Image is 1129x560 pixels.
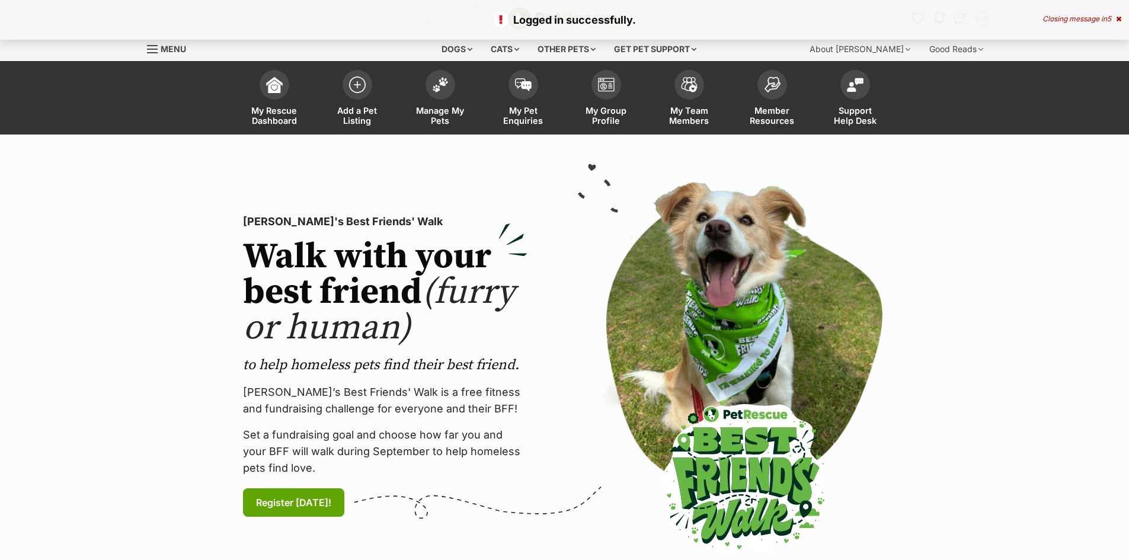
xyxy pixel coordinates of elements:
div: Cats [482,37,527,61]
img: pet-enquiries-icon-7e3ad2cf08bfb03b45e93fb7055b45f3efa6380592205ae92323e6603595dc1f.svg [515,78,532,91]
a: My Pet Enquiries [482,64,565,135]
span: Menu [161,44,186,54]
a: Manage My Pets [399,64,482,135]
div: Get pet support [606,37,705,61]
p: Set a fundraising goal and choose how far you and your BFF will walk during September to help hom... [243,427,527,476]
span: (furry or human) [243,270,515,350]
p: to help homeless pets find their best friend. [243,356,527,375]
a: Register [DATE]! [243,488,344,517]
p: [PERSON_NAME]'s Best Friends' Walk [243,213,527,230]
img: help-desk-icon-fdf02630f3aa405de69fd3d07c3f3aa587a6932b1a1747fa1d2bba05be0121f9.svg [847,78,863,92]
img: dashboard-icon-eb2f2d2d3e046f16d808141f083e7271f6b2e854fb5c12c21221c1fb7104beca.svg [266,76,283,93]
img: member-resources-icon-8e73f808a243e03378d46382f2149f9095a855e16c252ad45f914b54edf8863c.svg [764,76,781,92]
span: My Pet Enquiries [497,105,550,126]
div: Other pets [529,37,604,61]
span: My Rescue Dashboard [248,105,301,126]
a: My Rescue Dashboard [233,64,316,135]
span: Member Resources [746,105,799,126]
img: manage-my-pets-icon-02211641906a0b7f246fdf0571729dbe1e7629f14944591b6c1af311fb30b64b.svg [432,77,449,92]
h2: Walk with your best friend [243,239,527,346]
p: [PERSON_NAME]’s Best Friends' Walk is a free fitness and fundraising challenge for everyone and t... [243,384,527,417]
span: Manage My Pets [414,105,467,126]
img: add-pet-listing-icon-0afa8454b4691262ce3f59096e99ab1cd57d4a30225e0717b998d2c9b9846f56.svg [349,76,366,93]
img: group-profile-icon-3fa3cf56718a62981997c0bc7e787c4b2cf8bcc04b72c1350f741eb67cf2f40e.svg [598,78,615,92]
div: About [PERSON_NAME] [801,37,919,61]
a: Support Help Desk [814,64,897,135]
a: My Group Profile [565,64,648,135]
span: Add a Pet Listing [331,105,384,126]
span: Register [DATE]! [256,495,331,510]
span: My Group Profile [580,105,633,126]
a: Member Resources [731,64,814,135]
div: Good Reads [921,37,992,61]
a: Menu [147,37,194,59]
a: My Team Members [648,64,731,135]
span: My Team Members [663,105,716,126]
img: team-members-icon-5396bd8760b3fe7c0b43da4ab00e1e3bb1a5d9ba89233759b79545d2d3fc5d0d.svg [681,77,698,92]
span: Support Help Desk [829,105,882,126]
div: Dogs [433,37,481,61]
a: Add a Pet Listing [316,64,399,135]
